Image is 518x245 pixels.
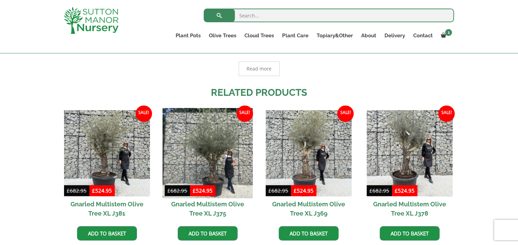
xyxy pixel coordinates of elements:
span: £ [369,187,372,194]
img: Gnarled Multistem Olive Tree XL J381 [64,110,150,196]
img: Gnarled Multistem Olive Tree XL J375 [163,108,253,198]
bdi: 682.95 [369,187,389,194]
img: Gnarled Multistem Olive Tree XL J369 [266,110,352,196]
span: Read more [247,66,271,71]
a: About [357,31,380,40]
bdi: 524.95 [92,187,112,194]
h2: Gnarled Multistem Olive Tree XL J378 [367,196,453,221]
span: Sale! [337,105,354,122]
span: Sale! [136,105,152,122]
a: Sale! Gnarled Multistem Olive Tree XL J369 [266,110,352,221]
input: Search... [204,9,454,22]
img: Gnarled Multistem Olive Tree XL J378 [367,110,453,196]
span: Sale! [237,105,253,122]
bdi: 682.95 [268,187,288,194]
a: Sale! Gnarled Multistem Olive Tree XL J375 [165,110,251,221]
span: Sale! [438,105,455,122]
h2: Related products [64,86,454,100]
h2: Gnarled Multistem Olive Tree XL J375 [165,196,251,221]
span: £ [193,187,196,194]
a: Plant Pots [172,31,205,40]
a: Delivery [380,31,409,40]
a: Cloud Trees [240,31,278,40]
a: Add to basket: “Gnarled Multistem Olive Tree XL J369” [279,226,339,241]
bdi: 682.95 [167,187,187,194]
a: Add to basket: “Gnarled Multistem Olive Tree XL J381” [77,226,137,241]
a: Contact [409,31,437,40]
bdi: 524.95 [395,187,415,194]
a: Olive Trees [205,31,240,40]
a: Sale! Gnarled Multistem Olive Tree XL J378 [367,110,453,221]
h2: Gnarled Multistem Olive Tree XL J369 [266,196,352,221]
span: 1 [445,29,452,36]
span: £ [67,187,70,194]
span: £ [92,187,95,194]
span: £ [167,187,170,194]
img: logo [64,7,118,34]
a: 1 [437,31,454,40]
a: Add to basket: “Gnarled Multistem Olive Tree XL J375” [178,226,238,241]
span: £ [268,187,271,194]
a: Topiary&Other [312,31,357,40]
a: Plant Care [278,31,312,40]
bdi: 524.95 [294,187,314,194]
a: Add to basket: “Gnarled Multistem Olive Tree XL J378” [380,226,440,241]
span: £ [294,187,297,194]
a: Sale! Gnarled Multistem Olive Tree XL J381 [64,110,150,221]
h2: Gnarled Multistem Olive Tree XL J381 [64,196,150,221]
span: £ [395,187,398,194]
bdi: 524.95 [193,187,213,194]
bdi: 682.95 [67,187,87,194]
